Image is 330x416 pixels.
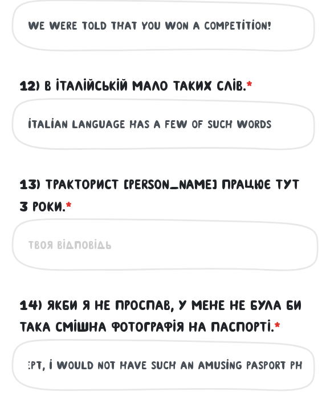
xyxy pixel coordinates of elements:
label: 13) Тракторист [PERSON_NAME] працює тут 3 роки. [20,174,311,218]
label: 12) В італійській мало таких слів. [20,75,253,97]
input: Твоя відповідь [28,232,302,258]
input: Твоя відповідь [28,353,302,378]
input: Твоя відповідь [28,13,302,39]
label: 14) Якби я не проспав, у мене не була би така смішна фотографія на паспорті. [20,295,311,338]
input: Твоя відповідь [28,112,302,137]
